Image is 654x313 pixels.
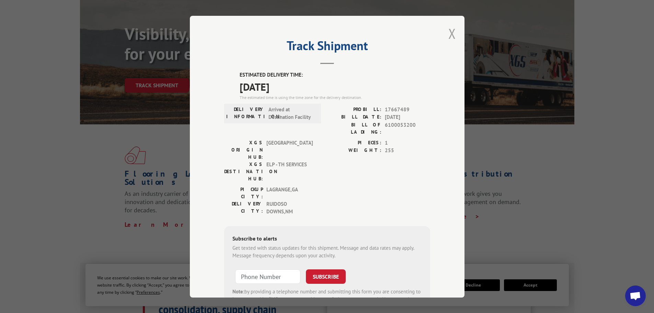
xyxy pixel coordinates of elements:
[385,139,430,147] span: 1
[232,288,244,294] strong: Note:
[625,286,646,306] div: Open chat
[385,147,430,155] span: 255
[224,41,430,54] h2: Track Shipment
[327,147,381,155] label: WEIGHT:
[327,113,381,121] label: BILL DATE:
[240,71,430,79] label: ESTIMATED DELIVERY TIME:
[266,160,313,182] span: ELP - TH SERVICES
[266,139,313,160] span: [GEOGRAPHIC_DATA]
[268,105,315,121] span: Arrived at Destination Facility
[224,160,263,182] label: XGS DESTINATION HUB:
[232,288,422,311] div: by providing a telephone number and submitting this form you are consenting to be contacted by SM...
[240,79,430,94] span: [DATE]
[385,121,430,135] span: 6100053200
[224,186,263,200] label: PICKUP CITY:
[224,200,263,215] label: DELIVERY CITY:
[385,113,430,121] span: [DATE]
[266,200,313,215] span: RUIDOSO DOWNS , NM
[266,186,313,200] span: LAGRANGE , GA
[448,24,456,43] button: Close modal
[224,139,263,160] label: XGS ORIGIN HUB:
[327,105,381,113] label: PROBILL:
[306,269,346,283] button: SUBSCRIBE
[327,139,381,147] label: PIECES:
[327,121,381,135] label: BILL OF LADING:
[240,94,430,100] div: The estimated time is using the time zone for the delivery destination.
[385,105,430,113] span: 17667489
[232,244,422,259] div: Get texted with status updates for this shipment. Message and data rates may apply. Message frequ...
[235,269,300,283] input: Phone Number
[232,234,422,244] div: Subscribe to alerts
[226,105,265,121] label: DELIVERY INFORMATION:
